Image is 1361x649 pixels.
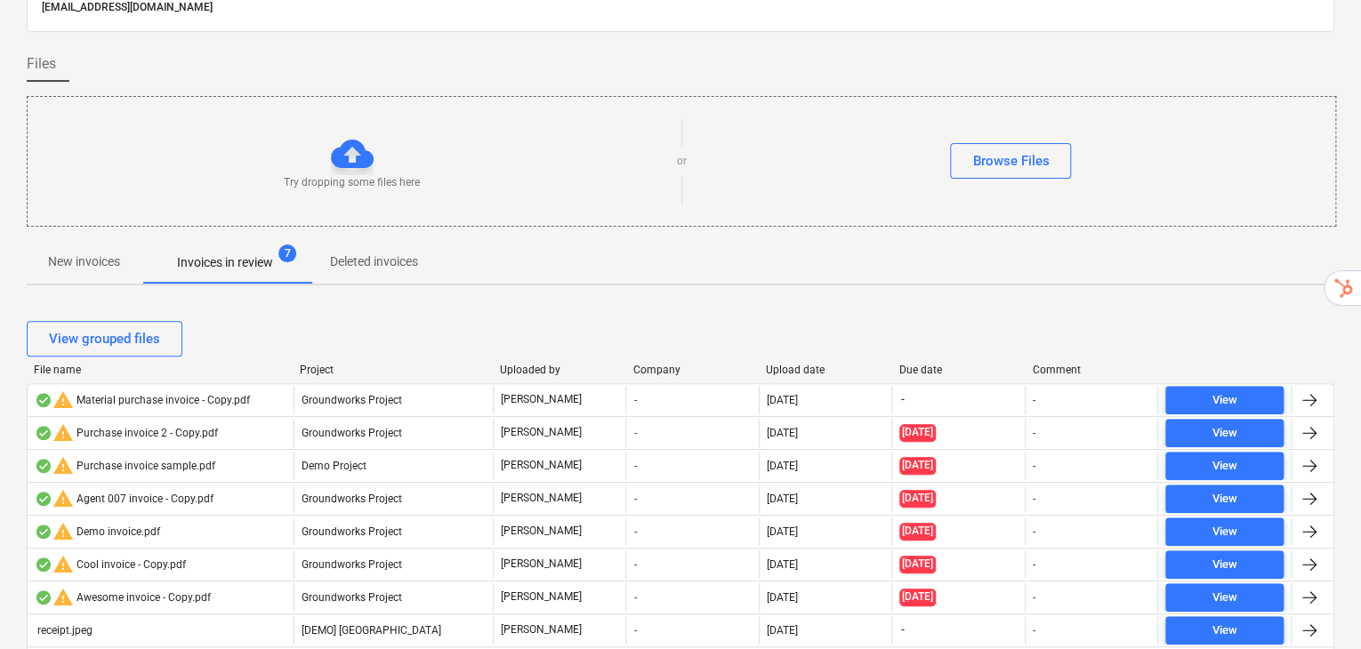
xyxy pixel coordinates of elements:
[34,364,286,376] div: File name
[767,525,798,538] div: [DATE]
[1033,460,1035,472] div: -
[35,557,52,572] div: OCR finished
[625,583,758,612] div: -
[1212,489,1236,509] div: View
[49,327,160,350] div: View grouped files
[1033,427,1035,439] div: -
[1165,485,1284,513] button: View
[899,364,1019,376] div: Due date
[501,458,582,473] p: [PERSON_NAME]
[27,96,1336,227] div: Try dropping some files hereorBrowse Files
[501,589,582,605] p: [PERSON_NAME]
[52,587,74,608] span: warning
[52,422,74,444] span: warning
[501,557,582,572] p: [PERSON_NAME]
[330,252,418,271] p: Deleted invoices
[899,622,906,637] span: -
[35,459,52,473] div: OCR finished
[1165,550,1284,579] button: View
[1212,423,1236,444] div: View
[302,460,366,472] span: Demo Project
[1212,555,1236,575] div: View
[625,386,758,414] div: -
[899,556,936,573] span: [DATE]
[48,252,120,271] p: New invoices
[52,389,74,411] span: warning
[625,419,758,447] div: -
[52,455,74,477] span: warning
[35,492,52,506] div: OCR finished
[899,523,936,540] span: [DATE]
[899,424,936,441] span: [DATE]
[27,321,182,357] button: View grouped files
[1165,616,1284,645] button: View
[302,591,402,604] span: Groundworks Project
[767,493,798,505] div: [DATE]
[302,394,402,406] span: Groundworks Project
[52,554,74,575] span: warning
[766,364,885,376] div: Upload date
[899,490,936,507] span: [DATE]
[1033,558,1035,571] div: -
[302,558,402,571] span: Groundworks Project
[501,392,582,407] p: [PERSON_NAME]
[767,624,798,637] div: [DATE]
[950,143,1071,179] button: Browse Files
[899,589,936,605] span: [DATE]
[1032,364,1151,376] div: Comment
[35,525,52,539] div: OCR finished
[278,244,296,262] span: 7
[300,364,485,376] div: Project
[1165,452,1284,480] button: View
[501,622,582,637] p: [PERSON_NAME]
[501,491,582,506] p: [PERSON_NAME]
[35,422,218,444] div: Purchase invoice 2 - Copy.pdf
[625,452,758,480] div: -
[35,587,211,608] div: Awesome invoice - Copy.pdf
[35,389,250,411] div: Material purchase invoice - Copy.pdf
[177,253,273,272] p: Invoices in review
[1165,419,1284,447] button: View
[1212,456,1236,477] div: View
[52,521,74,542] span: warning
[35,590,52,605] div: OCR finished
[501,524,582,539] p: [PERSON_NAME]
[625,485,758,513] div: -
[899,392,906,407] span: -
[302,624,441,637] span: [DEMO] Stone Road House
[767,591,798,604] div: [DATE]
[632,364,752,376] div: Company
[1212,522,1236,542] div: View
[1212,621,1236,641] div: View
[1033,591,1035,604] div: -
[625,550,758,579] div: -
[767,558,798,571] div: [DATE]
[767,394,798,406] div: [DATE]
[1212,390,1236,411] div: View
[1033,525,1035,538] div: -
[1165,583,1284,612] button: View
[625,517,758,546] div: -
[302,427,402,439] span: Groundworks Project
[500,364,619,376] div: Uploaded by
[302,525,402,538] span: Groundworks Project
[1033,624,1035,637] div: -
[35,521,160,542] div: Demo invoice.pdf
[767,460,798,472] div: [DATE]
[972,149,1049,172] div: Browse Files
[625,616,758,645] div: -
[35,426,52,440] div: OCR finished
[27,53,56,75] span: Files
[1033,493,1035,505] div: -
[1165,517,1284,546] button: View
[767,427,798,439] div: [DATE]
[35,554,186,575] div: Cool invoice - Copy.pdf
[1212,588,1236,608] div: View
[35,393,52,407] div: OCR finished
[35,455,215,477] div: Purchase invoice sample.pdf
[1165,386,1284,414] button: View
[501,425,582,440] p: [PERSON_NAME]
[677,154,687,169] p: or
[52,488,74,509] span: warning
[302,493,402,505] span: Groundworks Project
